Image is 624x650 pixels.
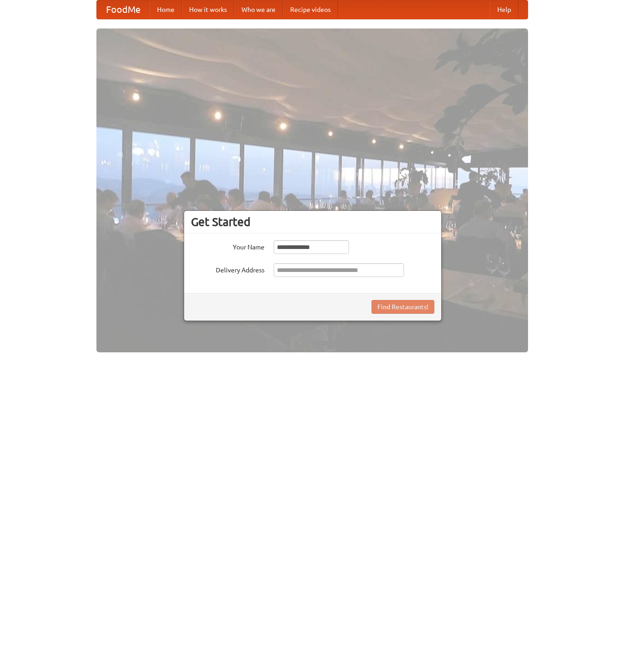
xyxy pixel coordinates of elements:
[191,263,264,275] label: Delivery Address
[283,0,338,19] a: Recipe videos
[191,240,264,252] label: Your Name
[234,0,283,19] a: Who we are
[191,215,434,229] h3: Get Started
[490,0,518,19] a: Help
[150,0,182,19] a: Home
[97,0,150,19] a: FoodMe
[182,0,234,19] a: How it works
[371,300,434,314] button: Find Restaurants!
